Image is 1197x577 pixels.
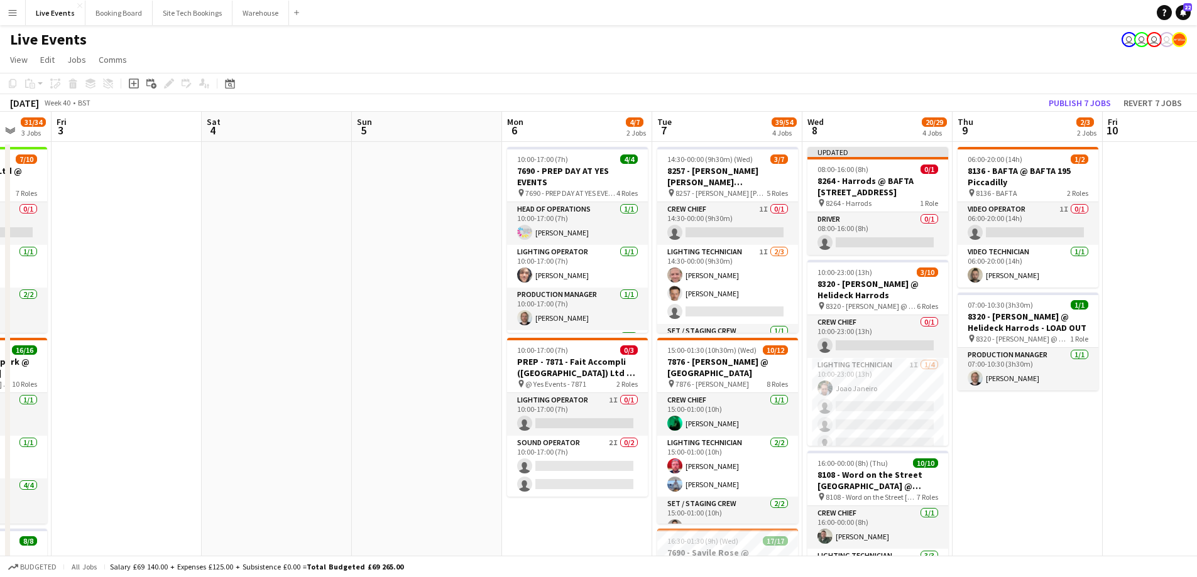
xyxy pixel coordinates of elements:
[10,54,28,65] span: View
[507,116,523,127] span: Mon
[922,117,947,127] span: 20/29
[110,562,403,571] div: Salary £69 140.00 + Expenses £125.00 + Subsistence £0.00 =
[767,188,788,198] span: 5 Roles
[1118,95,1187,111] button: Revert 7 jobs
[956,123,973,138] span: 9
[826,492,917,502] span: 8108 - Word on the Street [GEOGRAPHIC_DATA] @ Banqueting House
[67,54,86,65] span: Jobs
[958,202,1098,245] app-card-role: Video Operator1I0/106:00-20:00 (14h)
[657,356,798,379] h3: 7876 - [PERSON_NAME] @ [GEOGRAPHIC_DATA]
[807,358,948,455] app-card-role: Lighting Technician1I1/410:00-23:00 (13h)Joao Janeiro
[5,51,33,68] a: View
[507,165,648,188] h3: 7690 - PREP DAY AT YES EVENTS
[807,175,948,198] h3: 8264 - Harrods @ BAFTA [STREET_ADDRESS]
[1159,32,1174,47] app-user-avatar: Technical Department
[817,164,868,174] span: 08:00-16:00 (8h)
[40,54,55,65] span: Edit
[10,97,39,109] div: [DATE]
[1122,32,1137,47] app-user-avatar: Eden Hopkins
[1108,116,1118,127] span: Fri
[620,154,638,164] span: 4/4
[616,379,638,389] span: 2 Roles
[616,188,638,198] span: 4 Roles
[968,154,1022,164] span: 06:00-20:00 (14h)
[1183,3,1192,11] span: 22
[62,51,91,68] a: Jobs
[307,562,403,571] span: Total Budgeted £69 265.00
[620,345,638,355] span: 0/3
[655,123,672,138] span: 7
[958,116,973,127] span: Thu
[817,458,888,468] span: 16:00-00:00 (8h) (Thu)
[657,165,798,188] h3: 8257 - [PERSON_NAME] [PERSON_NAME] International @ [GEOGRAPHIC_DATA]
[807,260,948,446] app-job-card: 10:00-23:00 (13h)3/108320 - [PERSON_NAME] @ Helideck Harrods 8320 - [PERSON_NAME] @ Helideck Harr...
[85,1,153,25] button: Booking Board
[921,164,938,174] span: 0/1
[657,324,798,367] app-card-role: Set / Staging Crew1/1
[763,345,788,355] span: 10/12
[657,116,672,127] span: Tue
[1172,32,1187,47] app-user-avatar: Alex Gill
[675,188,767,198] span: 8257 - [PERSON_NAME] [PERSON_NAME] International @ [GEOGRAPHIC_DATA]
[1067,188,1088,198] span: 2 Roles
[357,116,372,127] span: Sun
[958,165,1098,188] h3: 8136 - BAFTA @ BAFTA 195 Piccadilly
[826,198,872,208] span: 8264 - Harrods
[770,154,788,164] span: 3/7
[19,536,37,546] span: 8/8
[958,311,1098,333] h3: 8320 - [PERSON_NAME] @ Helideck Harrods - LOAD OUT
[41,98,73,107] span: Week 40
[657,547,798,569] h3: 7690 - Savile Rose @ [GEOGRAPHIC_DATA]
[507,147,648,333] div: 10:00-17:00 (7h)4/47690 - PREP DAY AT YES EVENTS 7690 - PREP DAY AT YES EVENTS4 RolesHead of Oper...
[507,436,648,497] app-card-role: Sound Operator2I0/210:00-17:00 (7h)
[232,1,289,25] button: Warehouse
[505,123,523,138] span: 6
[355,123,372,138] span: 5
[807,278,948,301] h3: 8320 - [PERSON_NAME] @ Helideck Harrods
[958,293,1098,391] div: 07:00-10:30 (3h30m)1/18320 - [PERSON_NAME] @ Helideck Harrods - LOAD OUT 8320 - [PERSON_NAME] @ H...
[517,345,568,355] span: 10:00-17:00 (7h)
[920,198,938,208] span: 1 Role
[57,116,67,127] span: Fri
[525,188,616,198] span: 7690 - PREP DAY AT YES EVENTS
[12,379,37,389] span: 10 Roles
[507,288,648,330] app-card-role: Production Manager1/110:00-17:00 (7h)[PERSON_NAME]
[917,267,938,277] span: 3/10
[507,356,648,379] h3: PREP - 7871 - Fait Accompli ([GEOGRAPHIC_DATA]) Ltd @ YES Events
[55,123,67,138] span: 3
[1071,300,1088,310] span: 1/1
[763,536,788,546] span: 17/17
[767,379,788,389] span: 8 Roles
[507,202,648,245] app-card-role: Head of Operations1/110:00-17:00 (7h)[PERSON_NAME]
[657,147,798,333] app-job-card: 14:30-00:00 (9h30m) (Wed)3/78257 - [PERSON_NAME] [PERSON_NAME] International @ [GEOGRAPHIC_DATA] ...
[1176,5,1191,20] a: 22
[807,147,948,255] app-job-card: Updated08:00-16:00 (8h)0/18264 - Harrods @ BAFTA [STREET_ADDRESS] 8264 - Harrods1 RoleDriver0/108...
[807,212,948,255] app-card-role: Driver0/108:00-16:00 (8h)
[917,301,938,311] span: 6 Roles
[976,188,1017,198] span: 8136 - BAFTA
[958,147,1098,288] app-job-card: 06:00-20:00 (14h)1/28136 - BAFTA @ BAFTA 195 Piccadilly 8136 - BAFTA2 RolesVideo Operator1I0/106:...
[667,154,753,164] span: 14:30-00:00 (9h30m) (Wed)
[657,338,798,524] app-job-card: 15:00-01:30 (10h30m) (Wed)10/127876 - [PERSON_NAME] @ [GEOGRAPHIC_DATA] 7876 - [PERSON_NAME]8 Rol...
[807,506,948,549] app-card-role: Crew Chief1/116:00-00:00 (8h)[PERSON_NAME]
[507,338,648,497] div: 10:00-17:00 (7h)0/3PREP - 7871 - Fait Accompli ([GEOGRAPHIC_DATA]) Ltd @ YES Events @ Yes Events ...
[525,379,586,389] span: @ Yes Events - 7871
[10,30,87,49] h1: Live Events
[1076,117,1094,127] span: 2/3
[807,469,948,492] h3: 8108 - Word on the Street [GEOGRAPHIC_DATA] @ Banqueting House
[772,117,797,127] span: 39/54
[667,536,738,546] span: 16:30-01:30 (9h) (Wed)
[806,123,824,138] span: 8
[917,492,938,502] span: 7 Roles
[657,436,798,497] app-card-role: Lighting Technician2/215:00-01:00 (10h)[PERSON_NAME][PERSON_NAME]
[153,1,232,25] button: Site Tech Bookings
[1147,32,1162,47] app-user-avatar: Ollie Rolfe
[657,393,798,436] app-card-role: Crew Chief1/115:00-01:00 (10h)[PERSON_NAME]
[807,315,948,358] app-card-role: Crew Chief0/110:00-23:00 (13h)
[507,393,648,436] app-card-role: Lighting Operator1I0/110:00-17:00 (7h)
[657,245,798,324] app-card-role: Lighting Technician1I2/314:30-00:00 (9h30m)[PERSON_NAME][PERSON_NAME]
[16,154,37,164] span: 7/10
[16,188,37,198] span: 7 Roles
[958,245,1098,288] app-card-role: Video Technician1/106:00-20:00 (14h)[PERSON_NAME]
